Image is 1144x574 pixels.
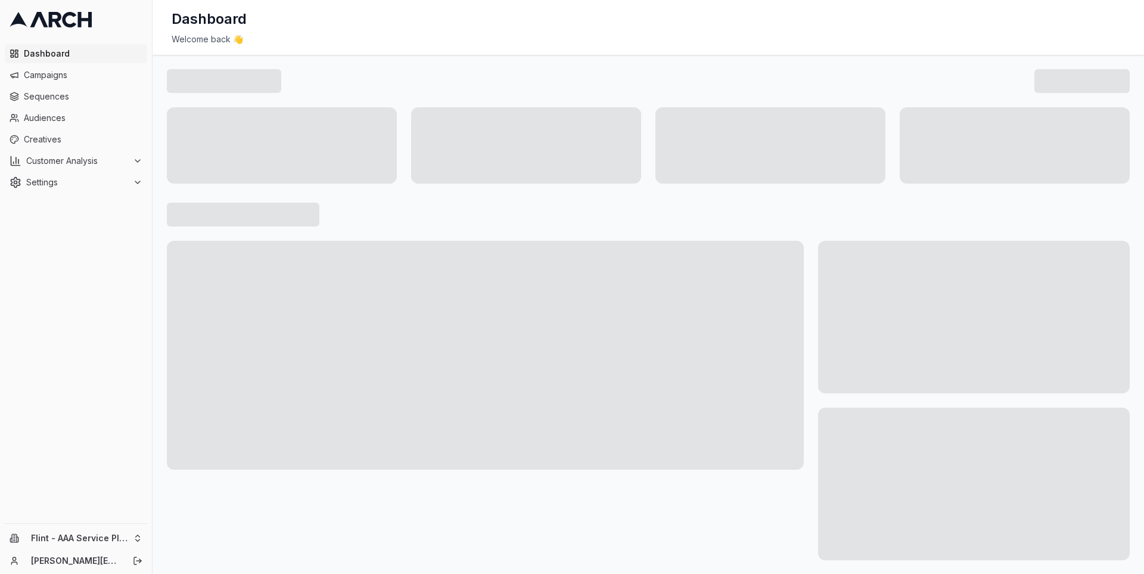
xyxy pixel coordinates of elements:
a: Audiences [5,108,147,128]
span: Creatives [24,134,142,145]
a: Dashboard [5,44,147,63]
button: Customer Analysis [5,151,147,170]
button: Flint - AAA Service Plumbing [5,529,147,548]
span: Customer Analysis [26,155,128,167]
span: Dashboard [24,48,142,60]
a: [PERSON_NAME][EMAIL_ADDRESS][DOMAIN_NAME] [31,555,120,567]
span: Campaigns [24,69,142,81]
span: Audiences [24,112,142,124]
button: Log out [129,553,146,569]
div: Welcome back 👋 [172,33,1125,45]
span: Sequences [24,91,142,103]
a: Sequences [5,87,147,106]
button: Settings [5,173,147,192]
a: Creatives [5,130,147,149]
h1: Dashboard [172,10,247,29]
a: Campaigns [5,66,147,85]
span: Settings [26,176,128,188]
span: Flint - AAA Service Plumbing [31,533,128,544]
